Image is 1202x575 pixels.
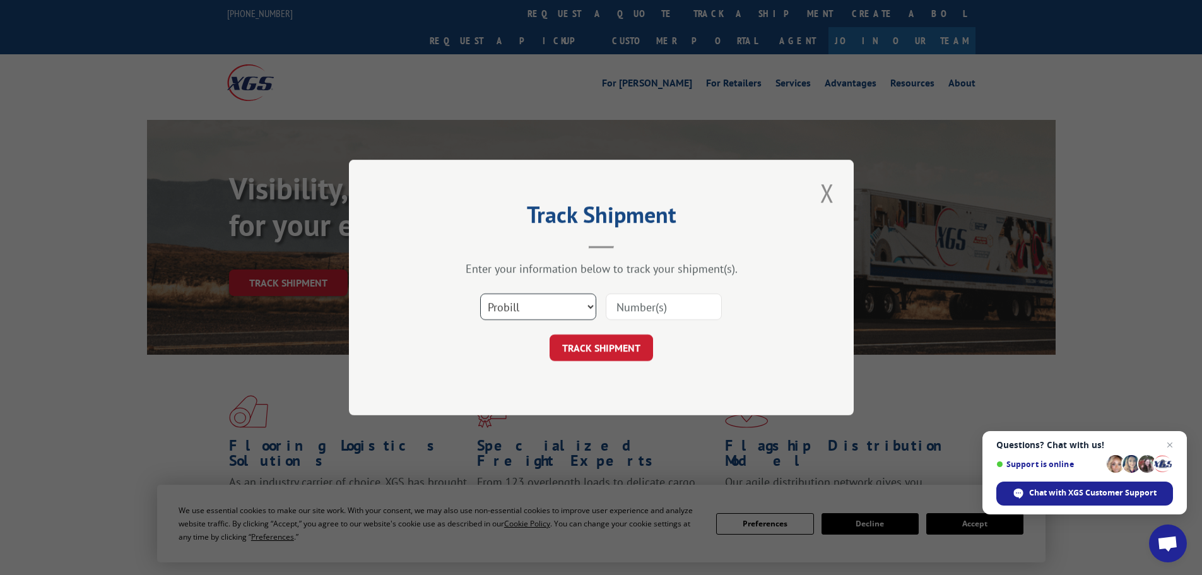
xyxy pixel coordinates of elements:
[1029,487,1157,499] span: Chat with XGS Customer Support
[412,206,791,230] h2: Track Shipment
[996,440,1173,450] span: Questions? Chat with us!
[1149,525,1187,562] a: Open chat
[996,459,1102,469] span: Support is online
[412,261,791,276] div: Enter your information below to track your shipment(s).
[996,482,1173,506] span: Chat with XGS Customer Support
[816,175,838,210] button: Close modal
[550,335,653,361] button: TRACK SHIPMENT
[606,293,722,320] input: Number(s)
